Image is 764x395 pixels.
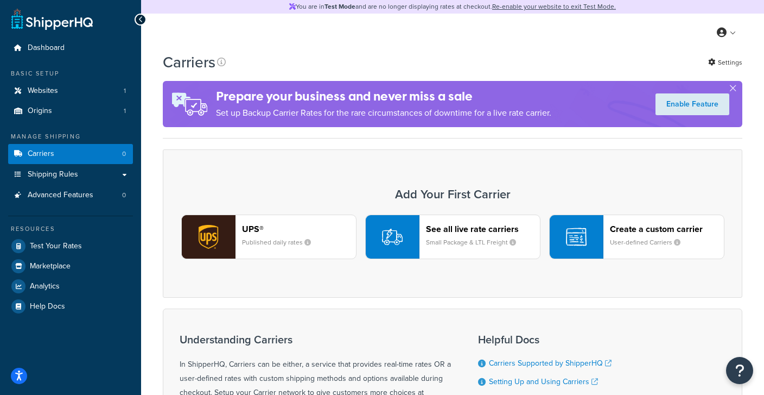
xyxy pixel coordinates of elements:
[174,188,731,201] h3: Add Your First Carrier
[655,93,729,115] a: Enable Feature
[28,170,78,179] span: Shipping Rules
[8,38,133,58] a: Dashboard
[122,191,126,200] span: 0
[242,224,356,234] header: UPS®
[216,105,551,121] p: Set up Backup Carrier Rates for the rare circumstances of downtime for a live rate carrier.
[8,185,133,205] li: Advanced Features
[182,215,235,259] img: ups logo
[124,106,126,116] span: 1
[426,237,525,247] small: Small Package & LTL Freight
[8,81,133,101] a: Websites 1
[8,81,133,101] li: Websites
[610,237,689,247] small: User-defined Carriers
[8,132,133,141] div: Manage Shipping
[30,242,82,251] span: Test Your Rates
[8,101,133,121] li: Origins
[180,334,451,346] h3: Understanding Carriers
[610,224,724,234] header: Create a custom carrier
[8,144,133,164] a: Carriers 0
[382,227,403,247] img: icon-carrier-liverate-becf4550.svg
[242,237,320,247] small: Published daily rates
[216,87,551,105] h4: Prepare your business and never miss a sale
[8,224,133,234] div: Resources
[28,86,58,96] span: Websites
[122,149,126,159] span: 0
[566,227,587,247] img: icon-carrier-custom-c93b8a24.svg
[28,43,65,53] span: Dashboard
[726,357,753,384] button: Open Resource Center
[163,81,216,127] img: ad-rules-rateshop-fe6ec290ccb7230408bd80ed9643f0289d75e0ffd9eb532fc0e269fcd187b520.png
[30,262,71,271] span: Marketplace
[28,149,54,159] span: Carriers
[489,376,598,387] a: Setting Up and Using Carriers
[8,256,133,276] a: Marketplace
[426,224,540,234] header: See all live rate carriers
[8,297,133,316] a: Help Docs
[124,86,126,96] span: 1
[365,215,540,259] button: See all live rate carriersSmall Package & LTL Freight
[8,144,133,164] li: Carriers
[11,8,93,30] a: ShipperHQ Home
[8,69,133,78] div: Basic Setup
[478,334,620,346] h3: Helpful Docs
[30,282,60,291] span: Analytics
[28,191,93,200] span: Advanced Features
[708,55,742,70] a: Settings
[492,2,616,11] a: Re-enable your website to exit Test Mode.
[163,52,215,73] h1: Carriers
[324,2,355,11] strong: Test Mode
[8,165,133,185] a: Shipping Rules
[8,185,133,205] a: Advanced Features 0
[489,358,612,369] a: Carriers Supported by ShipperHQ
[30,302,65,311] span: Help Docs
[8,277,133,296] a: Analytics
[8,236,133,256] a: Test Your Rates
[181,215,356,259] button: ups logoUPS®Published daily rates
[549,215,724,259] button: Create a custom carrierUser-defined Carriers
[28,106,52,116] span: Origins
[8,101,133,121] a: Origins 1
